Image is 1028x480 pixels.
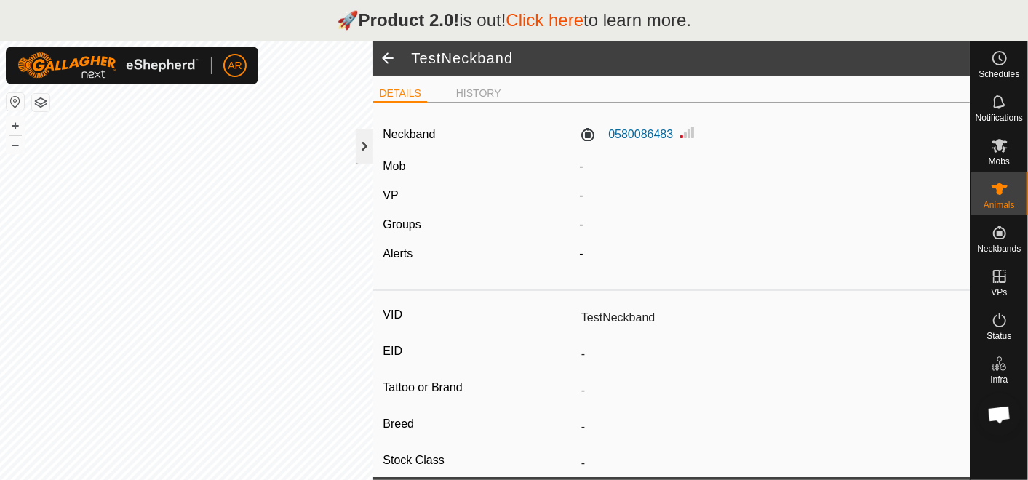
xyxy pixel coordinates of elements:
[383,218,421,231] label: Groups
[383,305,575,324] label: VID
[989,157,1010,166] span: Mobs
[987,332,1011,340] span: Status
[383,451,575,470] label: Stock Class
[573,216,966,233] div: -
[383,342,575,361] label: EID
[450,86,507,101] li: HISTORY
[978,393,1021,436] div: Open chat
[7,117,24,135] button: +
[383,126,435,143] label: Neckband
[7,136,24,153] button: –
[383,160,405,172] label: Mob
[228,58,242,73] span: AR
[579,160,583,172] span: -
[383,415,575,433] label: Breed
[579,126,673,143] label: 0580086483
[991,288,1007,297] span: VPs
[359,10,460,30] strong: Product 2.0!
[383,247,413,260] label: Alerts
[373,86,426,103] li: DETAILS
[32,94,49,111] button: Map Layers
[7,93,24,111] button: Reset Map
[976,113,1023,122] span: Notifications
[984,201,1015,209] span: Animals
[337,7,692,33] p: 🚀 is out! to learn more.
[383,189,398,201] label: VP
[990,375,1008,384] span: Infra
[679,124,696,141] img: Signal strength
[579,189,583,201] app-display-virtual-paddock-transition: -
[411,49,970,67] h2: TestNeckband
[383,378,575,397] label: Tattoo or Brand
[573,245,966,263] div: -
[977,244,1021,253] span: Neckbands
[17,52,199,79] img: Gallagher Logo
[506,10,583,30] a: Click here
[979,70,1019,79] span: Schedules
